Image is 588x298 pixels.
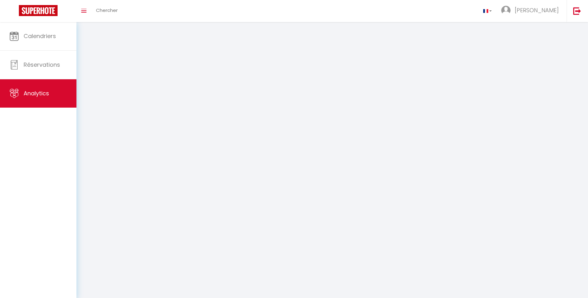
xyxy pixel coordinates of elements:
[96,7,118,14] span: Chercher
[561,270,583,293] iframe: Chat
[24,32,56,40] span: Calendriers
[24,61,60,69] span: Réservations
[515,6,559,14] span: [PERSON_NAME]
[19,5,58,16] img: Super Booking
[573,7,581,15] img: logout
[24,89,49,97] span: Analytics
[5,3,24,21] button: Ouvrir le widget de chat LiveChat
[501,6,511,15] img: ...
